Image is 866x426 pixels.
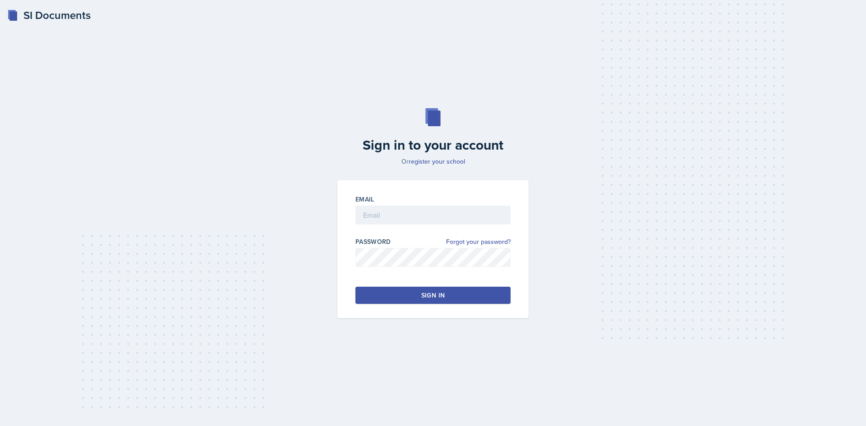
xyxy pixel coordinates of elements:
div: Sign in [421,291,445,300]
label: Email [355,195,374,204]
a: register your school [409,157,465,166]
h2: Sign in to your account [332,137,534,153]
button: Sign in [355,287,511,304]
a: SI Documents [7,7,91,23]
p: Or [332,157,534,166]
input: Email [355,206,511,224]
label: Password [355,237,391,246]
a: Forgot your password? [446,237,511,247]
